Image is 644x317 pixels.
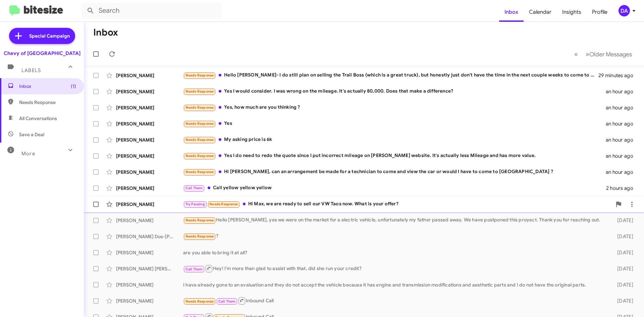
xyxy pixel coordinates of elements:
div: [DATE] [606,298,639,304]
div: Yes I do need to redo the quote since I put incorrect mileage on [PERSON_NAME] website. It's actu... [183,152,606,160]
span: Needs Response [185,234,214,239]
div: [PERSON_NAME] [116,72,183,79]
div: [DATE] [606,233,639,240]
span: » [586,50,589,58]
div: [PERSON_NAME] [116,217,183,224]
div: [PERSON_NAME] [116,169,183,175]
div: [DATE] [606,217,639,224]
div: [PERSON_NAME] [116,104,183,111]
span: More [21,151,35,157]
span: Older Messages [589,51,632,58]
div: Inbound Call [183,297,606,305]
div: an hour ago [606,169,639,175]
span: Needs Response [185,299,214,304]
div: [PERSON_NAME] [116,298,183,304]
div: Yes, how much are you thinking ? [183,104,606,111]
a: Insights [557,2,587,22]
span: Needs Response [185,121,214,126]
span: Try Pausing [185,202,205,206]
div: DA [619,5,630,16]
button: DA [613,5,637,16]
div: 2 hours ago [606,185,639,192]
span: Needs Response [19,99,76,106]
button: Next [582,47,636,61]
span: Save a Deal [19,131,44,138]
span: Call Them [185,267,203,271]
div: Hey! I'm more than glad to assist with that, did she run your credit? [183,264,606,273]
div: [DATE] [606,249,639,256]
span: Call Them [218,299,236,304]
div: [PERSON_NAME] [116,281,183,288]
a: Calendar [524,2,557,22]
div: Chevy of [GEOGRAPHIC_DATA] [4,50,80,57]
div: [PERSON_NAME] Dos-[PERSON_NAME] [116,233,183,240]
div: ? [183,232,606,240]
div: [PERSON_NAME] [116,185,183,192]
div: Call yellow yellow yellow [183,184,606,192]
div: My asking price is 6k [183,136,606,144]
div: an hour ago [606,104,639,111]
button: Previous [570,47,582,61]
div: Hi [PERSON_NAME], can an arrangement be made for a technician to come and view the car or would I... [183,168,606,176]
span: Needs Response [185,154,214,158]
span: « [574,50,578,58]
div: [PERSON_NAME] [116,88,183,95]
div: an hour ago [606,137,639,143]
div: [PERSON_NAME] [116,201,183,208]
span: Needs Response [185,218,214,222]
div: Yes [183,120,606,127]
div: an hour ago [606,120,639,127]
div: [PERSON_NAME] [116,153,183,159]
span: All Conversations [19,115,57,122]
span: Inbox [19,83,76,90]
div: [PERSON_NAME] [PERSON_NAME] [116,265,183,272]
input: Search [81,3,222,19]
div: Hello [PERSON_NAME], yes we were on the market for a electric vehicle, unfortunately my father pa... [183,216,606,224]
div: Yes I would consider. I was wrong on the mileage. It's actually 80,000. Does that make a difference? [183,88,606,95]
span: Needs Response [185,138,214,142]
span: Needs Response [209,202,238,206]
div: are you able to bring it at all? [183,249,606,256]
span: Needs Response [185,170,214,174]
span: Special Campaign [29,33,70,39]
div: Hi Max, we are ready to sell our VW Taos now. What is your offer? [183,200,612,208]
span: (1) [71,83,76,90]
div: [DATE] [606,265,639,272]
a: Special Campaign [9,28,75,44]
div: 29 minutes ago [598,72,639,79]
div: [PERSON_NAME] [116,249,183,256]
div: an hour ago [606,88,639,95]
span: Labels [21,67,41,73]
div: I have already gone to an evaluation and they do not accept the vehicle because it has engine and... [183,281,606,288]
nav: Page navigation example [571,47,636,61]
div: Hello [PERSON_NAME]- I do still plan on selling the Trail Boss (which is a great truck), but hone... [183,71,598,79]
div: [PERSON_NAME] [116,120,183,127]
h1: Inbox [93,27,118,38]
a: Inbox [499,2,524,22]
span: Needs Response [185,73,214,77]
div: [PERSON_NAME] [116,137,183,143]
div: an hour ago [606,153,639,159]
span: Needs Response [185,105,214,110]
a: Profile [587,2,613,22]
span: Call Them [185,186,203,190]
span: Needs Response [185,89,214,94]
div: [DATE] [606,281,639,288]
